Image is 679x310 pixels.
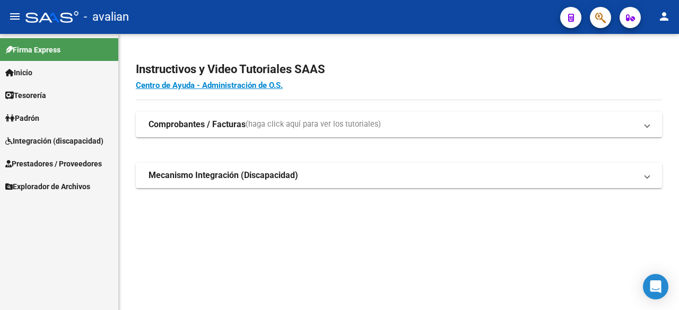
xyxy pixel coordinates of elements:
[658,10,671,23] mat-icon: person
[8,10,21,23] mat-icon: menu
[5,158,102,170] span: Prestadores / Proveedores
[5,90,46,101] span: Tesorería
[149,119,246,130] strong: Comprobantes / Facturas
[643,274,668,299] div: Open Intercom Messenger
[5,112,39,124] span: Padrón
[5,44,60,56] span: Firma Express
[5,135,103,147] span: Integración (discapacidad)
[246,119,381,130] span: (haga click aquí para ver los tutoriales)
[136,59,662,79] h2: Instructivos y Video Tutoriales SAAS
[5,181,90,192] span: Explorador de Archivos
[136,163,662,188] mat-expansion-panel-header: Mecanismo Integración (Discapacidad)
[149,170,298,181] strong: Mecanismo Integración (Discapacidad)
[136,112,662,137] mat-expansion-panel-header: Comprobantes / Facturas(haga click aquí para ver los tutoriales)
[136,81,283,90] a: Centro de Ayuda - Administración de O.S.
[84,5,129,29] span: - avalian
[5,67,32,78] span: Inicio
